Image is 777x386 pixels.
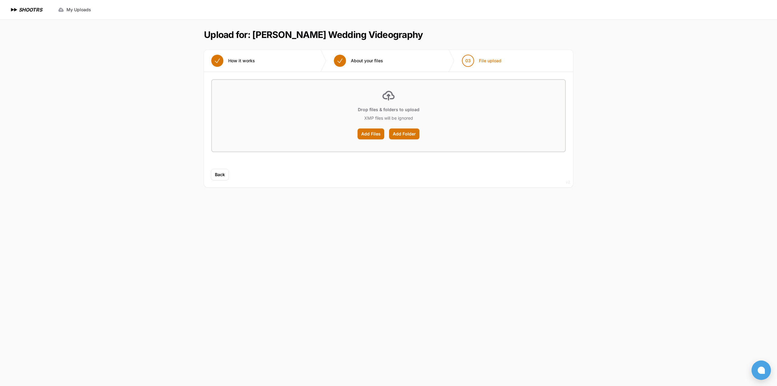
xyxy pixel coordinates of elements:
[19,6,42,13] h1: SHOOTRS
[358,107,419,113] p: Drop files & folders to upload
[211,169,229,180] button: Back
[351,58,383,64] span: About your files
[364,115,413,121] p: XMP files will be ignored
[10,6,19,13] img: SHOOTRS
[228,58,255,64] span: How it works
[358,128,384,139] label: Add Files
[389,128,419,139] label: Add Folder
[566,179,570,186] div: v2
[54,4,95,15] a: My Uploads
[204,50,262,72] button: How it works
[215,172,225,178] span: Back
[465,58,471,64] span: 03
[204,29,423,40] h1: Upload for: [PERSON_NAME] Wedding Videography
[10,6,42,13] a: SHOOTRS SHOOTRS
[66,7,91,13] span: My Uploads
[479,58,501,64] span: File upload
[752,360,771,380] button: Open chat window
[455,50,509,72] button: 03 File upload
[327,50,390,72] button: About your files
